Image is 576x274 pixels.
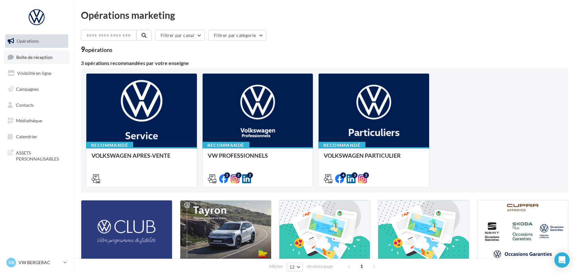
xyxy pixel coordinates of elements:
div: Recommandé [86,142,133,149]
div: 2 [224,172,230,178]
div: 3 opérations recommandées par votre enseigne [81,61,568,66]
div: 2 [247,172,253,178]
div: opérations [85,47,112,53]
button: 12 [287,263,303,271]
div: Recommandé [318,142,365,149]
span: VOLKSWAGEN PARTICULIER [324,152,401,159]
a: Contacts [4,98,69,112]
div: 9 [81,46,112,53]
button: Filtrer par canal [155,30,205,41]
span: Afficher [269,263,283,270]
span: Visibilité en ligne [17,70,51,76]
a: Opérations [4,34,69,48]
div: 4 [340,172,346,178]
a: Campagnes [4,83,69,96]
a: Visibilité en ligne [4,67,69,80]
div: 3 [352,172,357,178]
span: 1 [356,261,367,271]
button: Filtrer par catégorie [208,30,266,41]
a: Boîte de réception [4,50,69,64]
span: Calendrier [16,134,37,139]
span: VB [8,259,14,266]
span: 12 [290,264,295,270]
span: Boîte de réception [16,54,53,60]
div: Recommandé [202,142,249,149]
span: VW PROFESSIONNELS [208,152,268,159]
span: Médiathèque [16,118,42,123]
span: Contacts [16,102,34,107]
a: ASSETS PERSONNALISABLES [4,146,69,165]
a: VB VW BERGERAC [5,256,68,269]
span: résultats/page [306,263,333,270]
span: Campagnes [16,86,39,92]
p: VW BERGERAC [18,259,61,266]
a: Calendrier [4,130,69,143]
div: 2 [363,172,369,178]
a: Médiathèque [4,114,69,127]
div: Opérations marketing [81,10,568,20]
div: 2 [236,172,241,178]
span: VOLKSWAGEN APRES-VENTE [91,152,170,159]
div: Open Intercom Messenger [554,252,570,268]
span: ASSETS PERSONNALISABLES [16,148,66,162]
span: Opérations [17,38,39,44]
